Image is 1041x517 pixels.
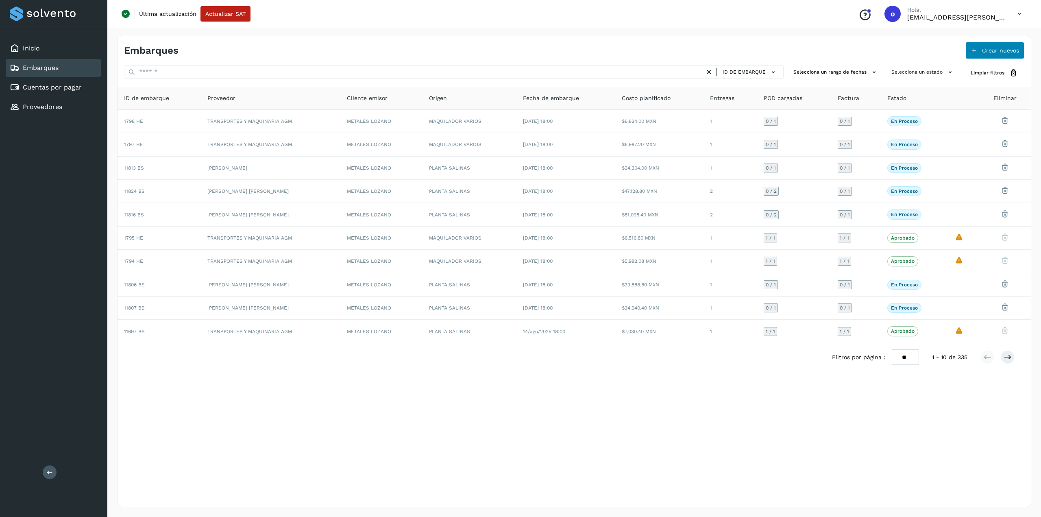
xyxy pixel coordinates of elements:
[764,94,802,103] span: POD cargadas
[201,227,341,250] td: TRANSPORTES Y MAQUINARIA AGM
[124,94,169,103] span: ID de embarque
[840,142,850,147] span: 0 / 1
[23,83,82,91] a: Cuentas por pagar
[201,180,341,203] td: [PERSON_NAME] [PERSON_NAME]
[703,110,757,133] td: 1
[840,189,850,194] span: 0 / 1
[891,142,918,147] p: En proceso
[23,103,62,111] a: Proveedores
[340,250,422,273] td: METALES LOZANO
[347,94,388,103] span: Cliente emisor
[615,133,704,156] td: $6,987.20 MXN
[964,65,1024,81] button: Limpiar filtros
[422,133,516,156] td: MAQUILADOR VARIOS
[891,258,915,264] p: Aprobado
[124,118,143,124] span: 1798 HE
[703,250,757,273] td: 1
[6,39,101,57] div: Inicio
[993,94,1017,103] span: Eliminar
[766,329,775,334] span: 1 / 1
[965,42,1024,59] button: Crear nuevos
[790,65,882,79] button: Selecciona un rango de fechas
[205,11,246,17] span: Actualizar SAT
[207,94,235,103] span: Proveedor
[723,68,766,76] span: ID de embarque
[340,227,422,250] td: METALES LOZANO
[615,320,704,342] td: $7,030.40 MXN
[887,94,906,103] span: Estado
[523,94,579,103] span: Fecha de embarque
[703,157,757,180] td: 1
[840,259,849,264] span: 1 / 1
[429,94,447,103] span: Origen
[907,13,1005,21] p: ops.lozano@solvento.mx
[340,297,422,320] td: METALES LOZANO
[615,203,704,226] td: $51,098.40 MXN
[422,227,516,250] td: MAQUILADOR VARIOS
[523,165,553,171] span: [DATE] 18:00
[766,189,777,194] span: 0 / 2
[840,119,850,124] span: 0 / 1
[422,273,516,297] td: PLANTA SALINAS
[523,188,553,194] span: [DATE] 18:00
[766,166,776,170] span: 0 / 1
[840,282,850,287] span: 0 / 1
[201,297,341,320] td: [PERSON_NAME] [PERSON_NAME]
[615,297,704,320] td: $34,940.40 MXN
[891,165,918,171] p: En proceso
[124,235,143,241] span: 1795 HE
[891,305,918,311] p: En proceso
[23,64,59,72] a: Embarques
[422,157,516,180] td: PLANTA SALINAS
[340,110,422,133] td: METALES LOZANO
[766,236,775,240] span: 1 / 1
[720,66,780,78] button: ID de embarque
[703,273,757,297] td: 1
[201,157,341,180] td: [PERSON_NAME]
[523,235,553,241] span: [DATE] 18:00
[523,142,553,147] span: [DATE] 18:00
[703,133,757,156] td: 1
[766,282,776,287] span: 0 / 1
[340,180,422,203] td: METALES LOZANO
[523,329,565,334] span: 14/ago/2025 18:00
[615,250,704,273] td: $5,982.08 MXN
[615,110,704,133] td: $6,824.00 MXN
[124,258,143,264] span: 1794 HE
[840,305,850,310] span: 0 / 1
[838,94,859,103] span: Factura
[523,258,553,264] span: [DATE] 18:00
[422,203,516,226] td: PLANTA SALINAS
[710,94,734,103] span: Entregas
[523,212,553,218] span: [DATE] 18:00
[891,212,918,217] p: En proceso
[766,212,777,217] span: 0 / 2
[891,188,918,194] p: En proceso
[971,69,1004,76] span: Limpiar filtros
[340,203,422,226] td: METALES LOZANO
[766,259,775,264] span: 1 / 1
[766,142,776,147] span: 0 / 1
[201,250,341,273] td: TRANSPORTES Y MAQUINARIA AGM
[422,180,516,203] td: PLANTA SALINAS
[200,6,250,22] button: Actualizar SAT
[840,236,849,240] span: 1 / 1
[422,250,516,273] td: MAQUILADOR VARIOS
[139,10,196,17] p: Última actualización
[703,297,757,320] td: 1
[523,118,553,124] span: [DATE] 18:00
[6,98,101,116] div: Proveedores
[422,320,516,342] td: PLANTA SALINAS
[891,328,915,334] p: Aprobado
[615,180,704,203] td: $47,128.80 MXN
[340,133,422,156] td: METALES LOZANO
[124,165,144,171] span: 11813 BS
[124,329,145,334] span: 11697 BS
[982,48,1019,53] span: Crear nuevos
[840,212,850,217] span: 0 / 1
[6,59,101,77] div: Embarques
[615,157,704,180] td: $34,304.00 MXN
[124,282,145,288] span: 11806 BS
[124,142,143,147] span: 1797 HE
[124,45,179,57] h4: Embarques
